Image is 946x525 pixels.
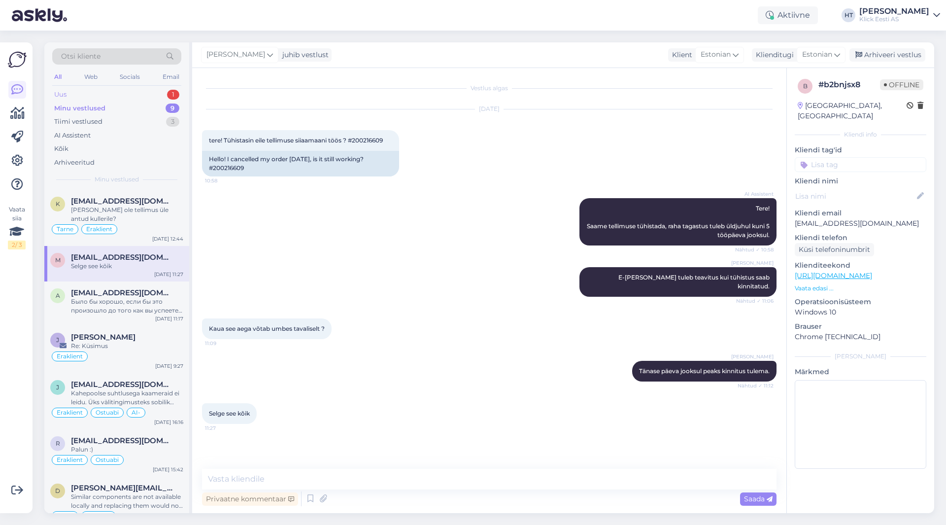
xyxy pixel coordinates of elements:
span: Arina93@mail.ru [71,288,173,297]
span: 11:27 [205,424,242,432]
a: [PERSON_NAME]Klick Eesti AS [859,7,940,23]
span: k [56,200,60,208]
span: raunoldo@gmail.com [71,436,173,445]
img: Askly Logo [8,50,27,69]
span: joul30@mail.ee [71,380,173,389]
div: Tiimi vestlused [54,117,102,127]
div: [DATE] 15:42 [153,466,183,473]
div: Re: Küsimus [71,342,183,350]
span: b [803,82,808,90]
p: Klienditeekond [795,260,926,271]
div: Hello! I cancelled my order [DATE], is it still working? #200216609 [202,151,399,176]
div: Palun :) [71,445,183,454]
span: Eraklient [86,226,112,232]
span: mtristano00v@gmail.com [71,253,173,262]
span: r [56,440,60,447]
div: [DATE] 12:44 [152,235,183,243]
input: Lisa tag [795,157,926,172]
span: AI- [132,410,140,416]
p: Kliendi nimi [795,176,926,186]
div: Vaata siia [8,205,26,249]
span: Eraklient [57,457,83,463]
p: Chrome [TECHNICAL_ID] [795,332,926,342]
div: Selge see kõik [71,262,183,271]
span: m [55,256,61,264]
div: [GEOGRAPHIC_DATA], [GEOGRAPHIC_DATA] [798,101,907,121]
span: Estonian [701,49,731,60]
span: Eraklient [57,410,83,416]
span: Tänase päeva jooksul peaks kinnitus tulema. [639,367,770,375]
div: Vestlus algas [202,84,777,93]
span: Otsi kliente [61,51,101,62]
div: Web [82,70,100,83]
span: [PERSON_NAME] [731,353,774,360]
span: Nähtud ✓ 11:12 [737,382,774,389]
div: AI Assistent [54,131,91,140]
div: 3 [166,117,179,127]
div: [PERSON_NAME] [859,7,929,15]
span: [PERSON_NAME] [206,49,265,60]
div: Было бы хорошо, если бы это произошло до того как вы успеете выслать мой заказ. Я только прошлой ... [71,297,183,315]
div: 2 / 3 [8,241,26,249]
p: Kliendi tag'id [795,145,926,155]
div: [DATE] 16:16 [154,419,183,426]
span: AI Assistent [737,190,774,198]
div: Klienditugi [752,50,794,60]
div: Minu vestlused [54,104,105,113]
span: j [56,384,59,391]
div: All [52,70,64,83]
span: tere! Tühistasin eile tellimuse siiaamaani töös ? #200216609 [209,137,383,144]
div: Aktiivne [758,6,818,24]
div: [DATE] 9:27 [155,362,183,370]
p: Windows 10 [795,307,926,317]
div: Küsi telefoninumbrit [795,243,874,256]
span: dmitri@nep.ee [71,484,173,492]
div: Socials [118,70,142,83]
div: juhib vestlust [278,50,329,60]
div: [DATE] 11:27 [154,271,183,278]
div: Arhiveeri vestlus [849,48,925,62]
div: HT [842,8,855,22]
span: E-[PERSON_NAME] tuleb teavitus kui tühistus saab kinnitatud. [618,274,771,290]
span: d [55,487,60,494]
span: [PERSON_NAME] [731,259,774,267]
span: Offline [880,79,923,90]
div: Klient [668,50,692,60]
div: [PERSON_NAME] [795,352,926,361]
p: Brauser [795,321,926,332]
div: Similar components are not available locally and replacing them would not solve the transit issue... [71,492,183,510]
p: Operatsioonisüsteem [795,297,926,307]
p: Kliendi email [795,208,926,218]
span: Ostuabi [96,410,119,416]
div: [PERSON_NAME] ole tellimus üle antud kullerile? [71,206,183,223]
span: 10:58 [205,177,242,184]
span: Kaua see aega võtab umbes tavaliselt ? [209,325,325,332]
div: Klick Eesti AS [859,15,929,23]
span: Nähtud ✓ 10:58 [735,246,774,253]
p: Kliendi telefon [795,233,926,243]
div: Kõik [54,144,68,154]
span: J [56,336,59,344]
input: Lisa nimi [795,191,915,202]
div: Kliendi info [795,130,926,139]
div: Uus [54,90,67,100]
span: Eraklient [57,353,83,359]
div: Arhiveeritud [54,158,95,168]
a: [URL][DOMAIN_NAME] [795,271,872,280]
span: Tarne [57,226,73,232]
span: ktobreluts3@gmail.com [71,197,173,206]
div: Email [161,70,181,83]
div: [DATE] [202,105,777,113]
span: Ostuabi [96,457,119,463]
span: Minu vestlused [95,175,139,184]
div: 9 [166,104,179,113]
p: [EMAIL_ADDRESS][DOMAIN_NAME] [795,218,926,229]
span: Selge see kõik [209,410,250,417]
span: Jasmine Floren [71,333,135,342]
div: 1 [167,90,179,100]
span: A [56,292,60,299]
div: Privaatne kommentaar [202,492,298,506]
div: [DATE] 11:17 [155,315,183,322]
div: Kahepoolse suhtlusega kaameraid ei leidu. Üks välitingimusteks sobilik oleks näiteks järgnev: [UR... [71,389,183,407]
span: 11:09 [205,340,242,347]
